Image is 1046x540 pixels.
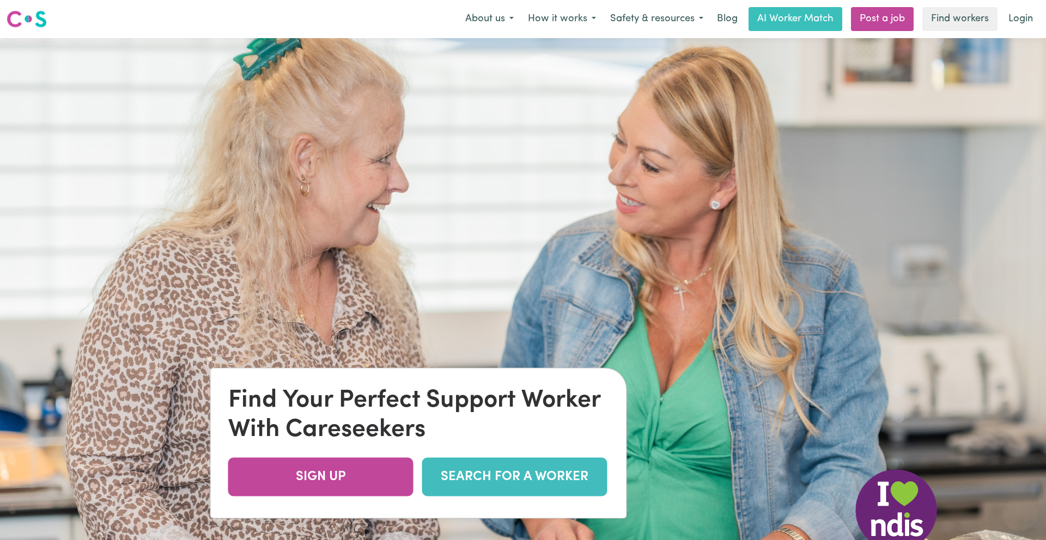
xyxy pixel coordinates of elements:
button: About us [458,8,521,30]
a: Find workers [922,7,998,31]
a: SIGN UP [228,458,413,496]
a: Login [1002,7,1039,31]
button: Safety & resources [603,8,710,30]
a: SEARCH FOR A WORKER [422,458,607,496]
a: AI Worker Match [749,7,842,31]
img: Careseekers logo [7,9,47,29]
button: How it works [521,8,603,30]
a: Post a job [851,7,914,31]
div: Find Your Perfect Support Worker With Careseekers [228,386,609,445]
iframe: Button to launch messaging window [1002,496,1037,531]
a: Blog [710,7,744,31]
a: Careseekers logo [7,7,47,32]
